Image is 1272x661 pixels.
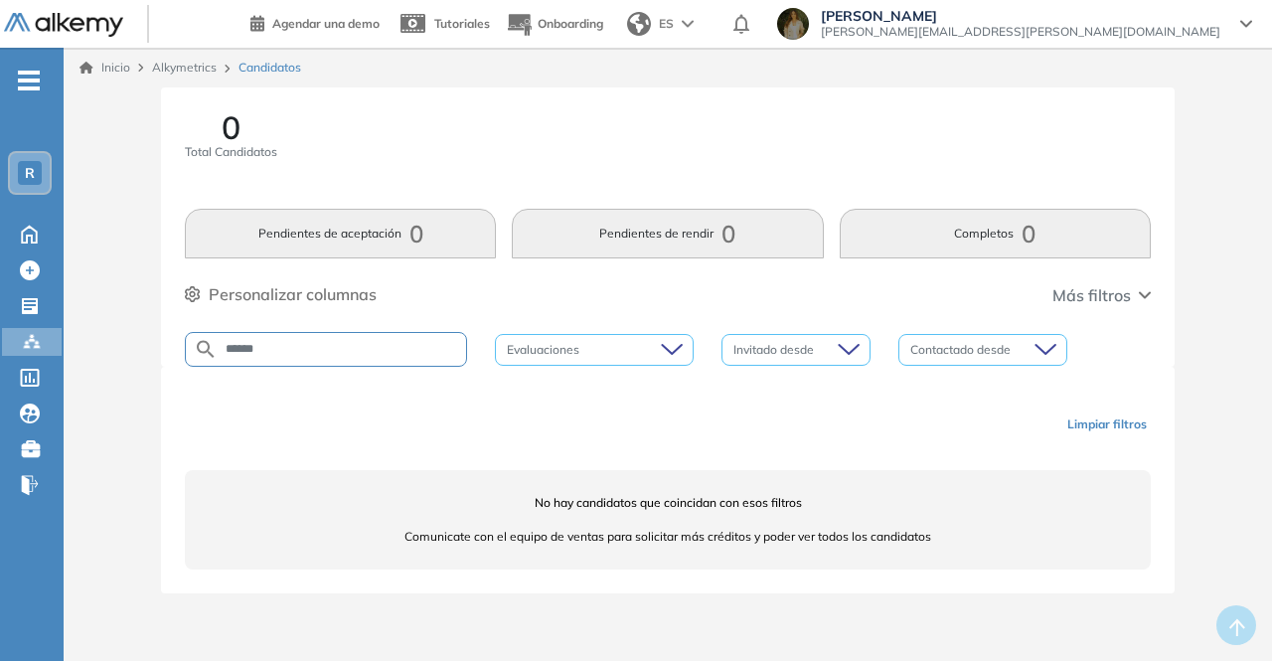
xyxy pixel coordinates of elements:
[627,12,651,36] img: world
[18,79,40,83] i: -
[238,59,301,77] span: Candidatos
[222,111,240,143] span: 0
[1059,408,1155,441] button: Limpiar filtros
[434,16,490,31] span: Tutoriales
[250,10,380,34] a: Agendar una demo
[506,3,603,46] button: Onboarding
[209,282,377,306] span: Personalizar columnas
[25,165,35,181] span: R
[821,8,1220,24] span: [PERSON_NAME]
[4,13,123,38] img: Logo
[185,282,377,306] button: Personalizar columnas
[194,337,218,362] img: SEARCH_ALT
[185,528,1151,546] span: Comunicate con el equipo de ventas para solicitar más créditos y poder ver todos los candidatos
[1052,283,1151,307] button: Más filtros
[659,15,674,33] span: ES
[79,59,130,77] a: Inicio
[682,20,694,28] img: arrow
[538,16,603,31] span: Onboarding
[272,16,380,31] span: Agendar una demo
[152,60,217,75] span: Alkymetrics
[1052,283,1131,307] span: Más filtros
[185,143,277,161] span: Total Candidatos
[512,209,823,258] button: Pendientes de rendir0
[185,494,1151,512] span: No hay candidatos que coincidan con esos filtros
[821,24,1220,40] span: [PERSON_NAME][EMAIL_ADDRESS][PERSON_NAME][DOMAIN_NAME]
[185,209,496,258] button: Pendientes de aceptación0
[840,209,1151,258] button: Completos0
